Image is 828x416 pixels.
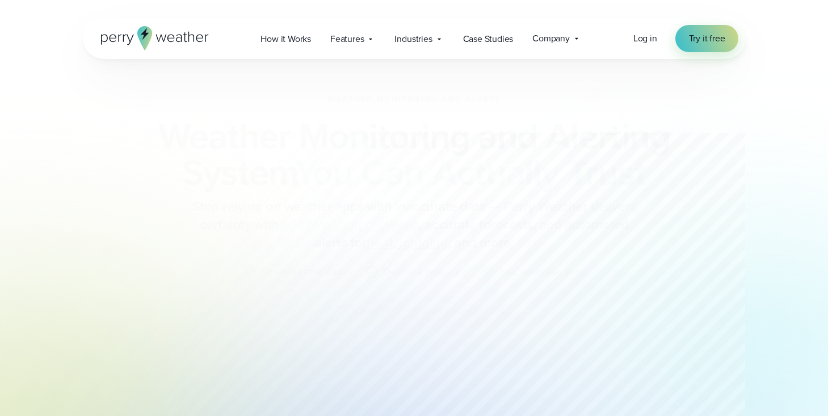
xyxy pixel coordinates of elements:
span: How it Works [260,32,311,46]
a: Case Studies [453,27,523,50]
span: Industries [394,32,432,46]
span: Try it free [689,32,725,45]
span: Company [532,32,570,45]
span: Features [330,32,364,46]
a: Log in [633,32,657,45]
a: Try it free [675,25,739,52]
a: How it Works [251,27,321,50]
span: Case Studies [463,32,514,46]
